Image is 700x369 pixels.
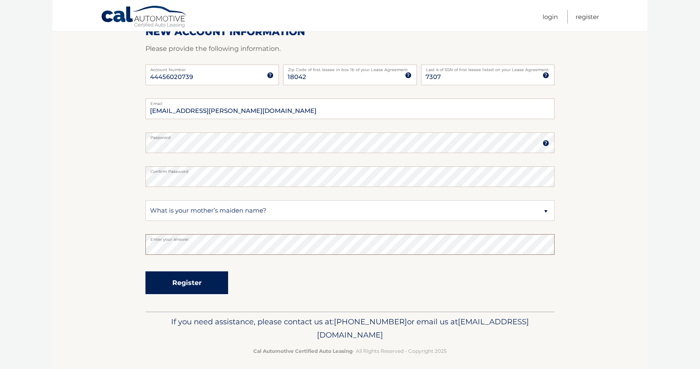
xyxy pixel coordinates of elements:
label: Enter your answer [145,234,555,241]
input: Account Number [145,65,279,85]
img: tooltip.svg [267,72,274,79]
a: Cal Automotive [101,5,188,29]
a: Register [576,10,599,24]
label: Password [145,132,555,139]
p: - All Rights Reserved - Copyright 2025 [151,347,549,355]
input: SSN or EIN (last 4 digits only) [421,65,555,85]
label: Account Number [145,65,279,71]
p: If you need assistance, please contact us at: or email us at [151,315,549,342]
span: [PHONE_NUMBER] [334,317,407,326]
label: Zip Code of first lessee in box 1b of your Lease Agreement [283,65,417,71]
img: tooltip.svg [543,140,549,146]
label: Last 4 of SSN of first lessee listed on your Lease Agreement [421,65,555,71]
span: [EMAIL_ADDRESS][DOMAIN_NAME] [317,317,529,340]
label: Email [145,98,555,105]
p: Please provide the following information. [145,43,555,55]
input: Zip Code [283,65,417,85]
input: Email [145,98,555,119]
a: Login [543,10,558,24]
img: tooltip.svg [405,72,412,79]
img: tooltip.svg [543,72,549,79]
label: Confirm Password [145,166,555,173]
button: Register [145,271,228,294]
strong: Cal Automotive Certified Auto Leasing [253,348,352,354]
h2: New Account Information [145,26,555,38]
